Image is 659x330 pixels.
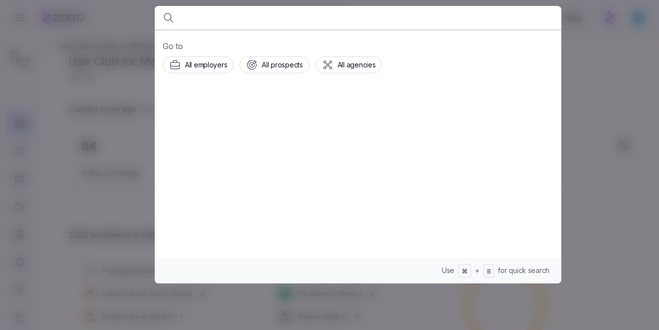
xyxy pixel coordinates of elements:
[163,40,553,53] span: Go to
[163,56,234,73] button: All employers
[315,56,382,73] button: All agencies
[498,266,549,275] span: for quick search
[338,60,376,70] span: All agencies
[240,56,309,73] button: All prospects
[462,268,468,276] span: ⌘
[442,266,454,275] span: Use
[475,266,479,275] span: +
[262,60,302,70] span: All prospects
[185,60,227,70] span: All employers
[487,268,491,276] span: B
